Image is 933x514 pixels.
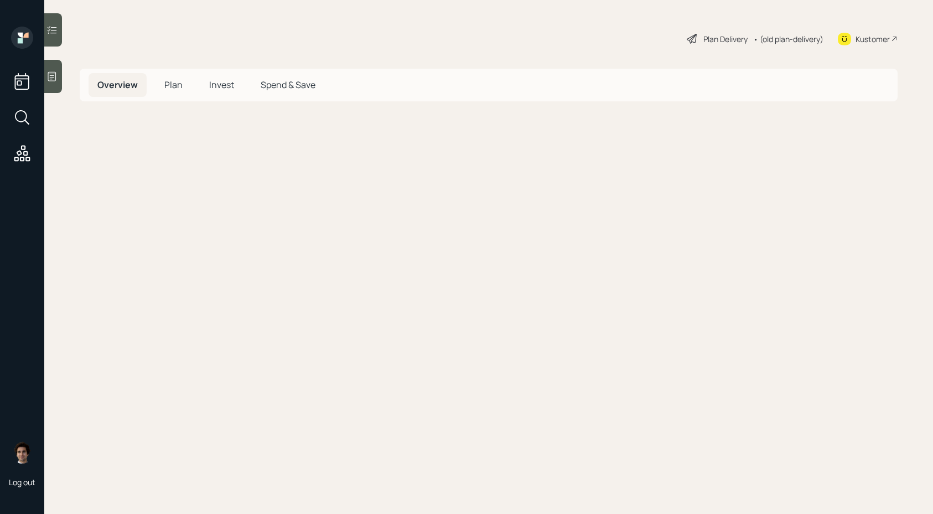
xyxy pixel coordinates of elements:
div: Log out [9,477,35,487]
div: Plan Delivery [703,33,748,45]
span: Plan [164,79,183,91]
div: Kustomer [856,33,890,45]
span: Invest [209,79,234,91]
span: Overview [97,79,138,91]
div: • (old plan-delivery) [753,33,823,45]
span: Spend & Save [261,79,315,91]
img: harrison-schaefer-headshot-2.png [11,441,33,464]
